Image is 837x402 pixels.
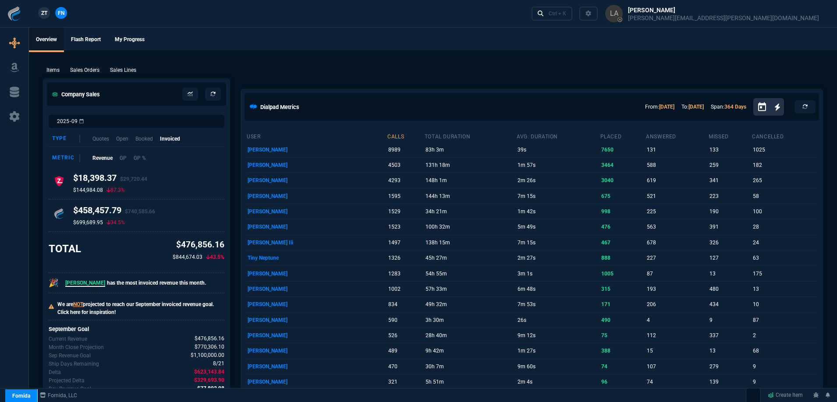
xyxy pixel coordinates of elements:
[709,205,750,218] p: 190
[518,329,598,342] p: 9m 12s
[73,187,103,194] p: $144,984.08
[709,236,750,249] p: 326
[753,174,816,187] p: 265
[52,90,100,99] h5: Company Sales
[49,335,87,343] p: Revenue for Sep.
[753,159,816,171] p: 182
[49,326,224,333] h6: September Goal
[65,279,206,287] p: has the most invoiced revenue this month.
[426,144,515,156] p: 83h 3m
[647,221,707,233] p: 563
[120,176,147,182] span: $29,720.44
[183,351,225,360] p: spec.value
[49,377,85,384] p: The difference between the current month's Revenue goal and projected month-end.
[49,352,91,360] p: Company Revenue Goal for Sep.
[601,221,644,233] p: 476
[601,236,644,249] p: 467
[709,221,750,233] p: 391
[248,221,386,233] p: [PERSON_NAME]
[70,66,99,74] p: Sales Orders
[426,314,515,326] p: 3h 30m
[173,239,224,251] p: $476,856.16
[518,190,598,202] p: 7m 15s
[110,66,136,74] p: Sales Lines
[388,376,422,388] p: 321
[764,389,806,402] a: Create Item
[120,154,127,162] p: GP
[753,329,816,342] p: 2
[753,236,816,249] p: 24
[213,360,224,368] span: Out of 21 ship days in Sep - there are 8 remaining.
[29,28,64,52] a: Overview
[601,329,644,342] p: 75
[388,268,422,280] p: 1283
[248,298,386,310] p: [PERSON_NAME]
[518,144,598,156] p: 39s
[753,345,816,357] p: 68
[49,360,99,368] p: Out of 21 ship days in Sep - there are 8 remaining.
[173,253,202,261] p: $844,674.03
[647,314,707,326] p: 4
[248,174,386,187] p: [PERSON_NAME]
[518,221,598,233] p: 5m 49s
[753,221,816,233] p: 28
[52,135,80,143] div: Type
[600,130,646,142] th: placed
[601,360,644,373] p: 74
[92,135,109,143] p: Quotes
[57,300,224,316] p: We are projected to reach our September invoiced revenue goal. Click here for inspiration!
[516,130,599,142] th: avg. duration
[711,103,746,111] p: Span:
[187,343,225,351] p: spec.value
[426,329,515,342] p: 28h 40m
[753,283,816,295] p: 13
[709,159,750,171] p: 259
[753,268,816,280] p: 175
[647,345,707,357] p: 15
[518,174,598,187] p: 2m 26s
[518,252,598,264] p: 2m 27s
[601,268,644,280] p: 1005
[645,130,708,142] th: answered
[426,174,515,187] p: 148h 1m
[189,384,225,393] p: spec.value
[388,190,422,202] p: 1595
[647,144,707,156] p: 131
[426,205,515,218] p: 34h 21m
[197,384,224,393] span: Delta divided by the remaining ship days.
[688,104,704,110] a: [DATE]
[708,130,752,142] th: missed
[659,104,674,110] a: [DATE]
[709,144,750,156] p: 133
[753,298,816,310] p: 10
[195,343,224,351] span: Uses current month's data to project the month's close.
[160,135,180,143] p: Invoiced
[58,9,64,17] span: FN
[518,360,598,373] p: 9m 60s
[709,174,750,187] p: 341
[647,159,707,171] p: 588
[647,360,707,373] p: 107
[125,208,155,215] span: $740,585.66
[388,221,422,233] p: 1523
[246,130,387,142] th: user
[518,268,598,280] p: 3m 1s
[601,314,644,326] p: 490
[601,376,644,388] p: 96
[388,174,422,187] p: 4293
[106,187,125,194] p: 87.3%
[248,205,386,218] p: [PERSON_NAME]
[248,376,386,388] p: [PERSON_NAME]
[260,103,299,111] h5: Dialpad Metrics
[248,329,386,342] p: [PERSON_NAME]
[248,252,386,264] p: Tiny Neptune
[753,252,816,264] p: 63
[753,144,816,156] p: 1025
[647,329,707,342] p: 112
[388,236,422,249] p: 1497
[388,298,422,310] p: 834
[248,345,386,357] p: [PERSON_NAME]
[601,190,644,202] p: 675
[426,360,515,373] p: 30h 7m
[426,252,515,264] p: 45h 27m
